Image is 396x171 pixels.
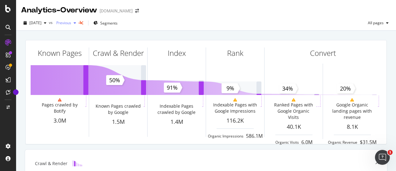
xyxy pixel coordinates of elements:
[31,117,89,125] div: 3.0M
[208,133,243,139] div: Organic Impressions
[152,103,201,115] div: Indexable Pages crawled by Google
[148,118,206,126] div: 1.4M
[211,102,259,114] div: Indexable Pages with Google Impressions
[13,89,19,95] div: Tooltip anchor
[35,160,67,167] div: Crawl & Render
[100,8,133,14] div: [DOMAIN_NAME]
[246,133,263,140] div: 586.1M
[21,5,97,16] div: Analytics - Overview
[365,20,384,25] span: All pages
[54,20,71,25] span: Previous
[94,103,142,115] div: Known Pages crawled by Google
[72,160,82,166] img: block-icon
[35,102,84,114] div: Pages crawled by Botify
[365,18,391,28] button: All pages
[29,20,41,25] span: 2025 Oct. 4th
[135,9,139,13] div: arrow-right-arrow-left
[388,150,393,155] span: 1
[168,48,186,58] div: Index
[54,18,79,28] button: Previous
[93,48,144,58] div: Crawl & Render
[89,118,147,126] div: 1.5M
[206,117,264,125] div: 116.2K
[21,18,49,28] button: [DATE]
[100,20,118,26] span: Segments
[38,48,82,58] div: Known Pages
[227,48,243,58] div: Rank
[375,150,390,165] iframe: Intercom live chat
[49,20,54,25] span: vs
[91,18,120,28] button: Segments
